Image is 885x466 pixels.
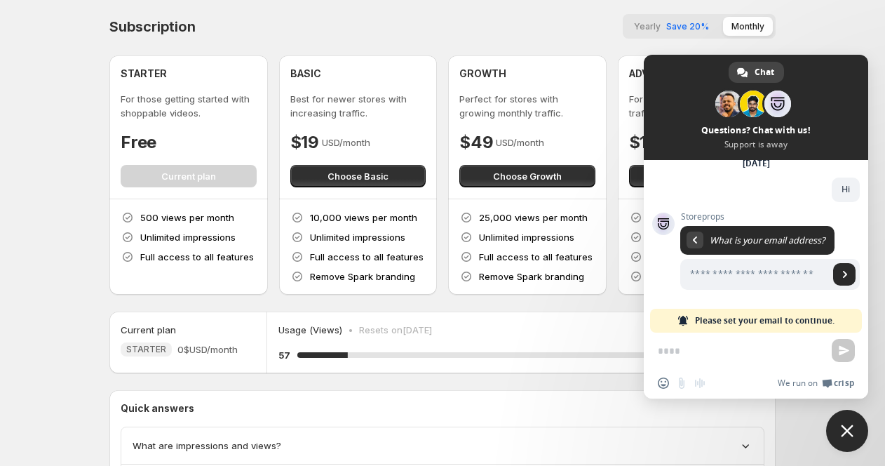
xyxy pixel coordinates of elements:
span: Chat [755,62,774,83]
span: Insert an emoji [658,378,669,389]
p: 25,000 views per month [479,211,588,225]
h4: Free [121,131,156,154]
button: Choose Growth [459,165,595,187]
p: 500 views per month [140,211,234,225]
h4: GROWTH [459,67,506,81]
button: Choose Advanced [629,165,765,187]
span: Choose Growth [493,169,562,183]
p: Remove Spark branding [479,269,584,284]
h4: Subscription [109,18,196,35]
span: STARTER [126,344,166,355]
span: Save 20% [666,21,709,32]
p: USD/month [322,135,370,149]
span: We run on [778,378,818,389]
p: Perfect for stores with growing monthly traffic. [459,92,595,120]
p: Usage (Views) [278,323,342,337]
div: [DATE] [743,159,770,168]
p: Resets on [DATE] [359,323,432,337]
button: Choose Basic [290,165,426,187]
h4: ADVANCED [629,67,682,81]
a: We run onCrisp [778,378,854,389]
span: What is your email address? [710,234,825,246]
p: Full access to all features [479,250,593,264]
div: Chat [729,62,784,83]
span: Please set your email to continue. [695,309,835,333]
span: What are impressions and views? [133,439,281,453]
button: YearlySave 20% [626,17,717,36]
span: Hi [842,183,850,195]
h5: 57 [278,348,290,362]
h5: Current plan [121,323,176,337]
h4: BASIC [290,67,321,81]
span: Choose Basic [327,169,389,183]
p: For those getting started with shoppable videos. [121,92,257,120]
span: Send [833,263,856,286]
h4: $19 [290,131,319,154]
p: Full access to all features [310,250,424,264]
p: Unlimited impressions [140,230,236,244]
div: Return to message [687,232,703,248]
p: 10,000 views per month [310,211,417,225]
h4: STARTER [121,67,167,81]
p: Full access to all features [140,250,254,264]
h4: $199 [629,131,669,154]
p: USD/month [496,135,544,149]
p: For larger stores with heavy traffic volume. [629,92,765,120]
p: Unlimited impressions [310,230,405,244]
p: Unlimited impressions [479,230,574,244]
span: Crisp [834,378,854,389]
p: Best for newer stores with increasing traffic. [290,92,426,120]
p: Remove Spark branding [310,269,415,284]
span: Storeprops [680,212,860,222]
h4: $49 [459,131,493,154]
button: Monthly [723,17,773,36]
p: Quick answers [121,401,764,415]
input: Enter your email address... [680,259,829,290]
div: Close chat [826,410,868,452]
p: • [348,323,353,337]
span: 0$ USD/month [177,342,238,357]
span: Yearly [634,21,661,32]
